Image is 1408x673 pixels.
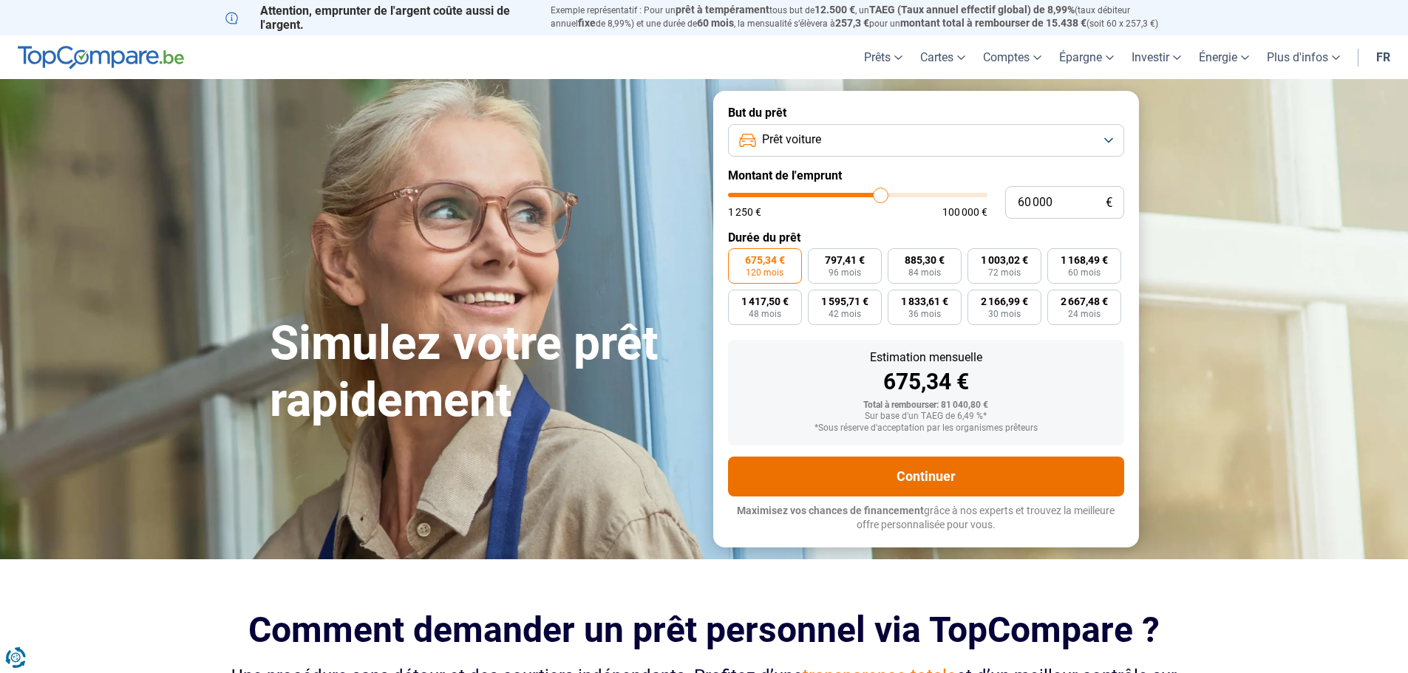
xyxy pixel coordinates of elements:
[697,17,734,29] span: 60 mois
[270,315,696,429] h1: Simulez votre prêt rapidement
[740,371,1112,393] div: 675,34 €
[1061,255,1108,265] span: 1 168,49 €
[746,268,783,277] span: 120 mois
[676,4,769,16] span: prêt à tempérament
[911,35,974,79] a: Cartes
[908,268,941,277] span: 84 mois
[762,131,821,148] span: Prêt voiture
[1123,35,1190,79] a: Investir
[981,255,1028,265] span: 1 003,02 €
[1258,35,1349,79] a: Plus d'infos
[821,296,868,307] span: 1 595,71 €
[901,296,948,307] span: 1 833,61 €
[578,17,596,29] span: fixe
[988,268,1021,277] span: 72 mois
[1106,197,1112,209] span: €
[814,4,855,16] span: 12.500 €
[1068,310,1101,318] span: 24 mois
[1050,35,1123,79] a: Épargne
[825,255,865,265] span: 797,41 €
[737,505,924,516] span: Maximisez vos chances de financement
[728,504,1124,533] p: grâce à nos experts et trouvez la meilleure offre personnalisée pour vous.
[740,352,1112,363] div: Estimation mensuelle
[1367,35,1399,79] a: fr
[18,46,184,69] img: TopCompare
[1068,268,1101,277] span: 60 mois
[1061,296,1108,307] span: 2 667,48 €
[905,255,945,265] span: 885,30 €
[974,35,1050,79] a: Comptes
[981,296,1028,307] span: 2 166,99 €
[745,255,785,265] span: 675,34 €
[728,106,1124,120] label: But du prêt
[728,457,1124,496] button: Continuer
[908,310,941,318] span: 36 mois
[1190,35,1258,79] a: Énergie
[942,207,987,217] span: 100 000 €
[728,230,1124,245] label: Durée du prêt
[740,423,1112,434] div: *Sous réserve d'acceptation par les organismes prêteurs
[829,310,861,318] span: 42 mois
[829,268,861,277] span: 96 mois
[855,35,911,79] a: Prêts
[225,4,533,32] p: Attention, emprunter de l'argent coûte aussi de l'argent.
[900,17,1086,29] span: montant total à rembourser de 15.438 €
[740,400,1112,411] div: Total à rembourser: 81 040,80 €
[728,124,1124,157] button: Prêt voiture
[225,609,1183,650] h2: Comment demander un prêt personnel via TopCompare ?
[988,310,1021,318] span: 30 mois
[551,4,1183,30] p: Exemple représentatif : Pour un tous but de , un (taux débiteur annuel de 8,99%) et une durée de ...
[835,17,869,29] span: 257,3 €
[740,411,1112,422] div: Sur base d'un TAEG de 6,49 %*
[741,296,789,307] span: 1 417,50 €
[869,4,1075,16] span: TAEG (Taux annuel effectif global) de 8,99%
[728,207,761,217] span: 1 250 €
[728,168,1124,182] label: Montant de l'emprunt
[749,310,781,318] span: 48 mois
